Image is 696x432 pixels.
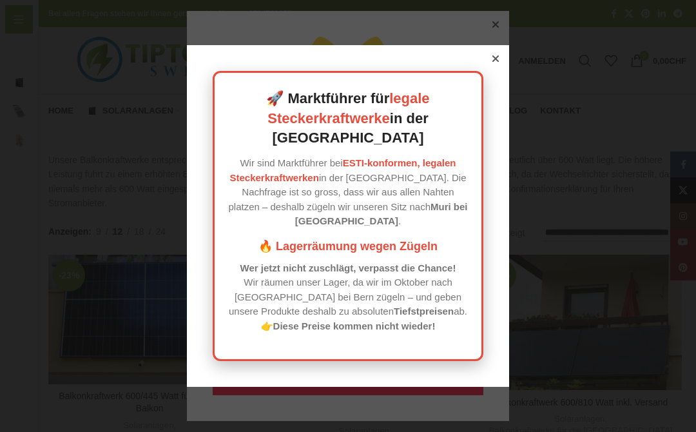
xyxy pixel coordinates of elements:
[267,90,429,126] a: legale Steckerkraftwerke
[227,261,469,334] p: Wir räumen unser Lager, da wir im Oktober nach [GEOGRAPHIC_DATA] bei Bern zügeln – und geben unse...
[273,320,436,331] strong: Diese Preise kommen nicht wieder!
[227,239,469,255] h3: 🔥 Lagerräumung wegen Zügeln
[227,89,469,148] h2: 🚀 Marktführer für in der [GEOGRAPHIC_DATA]
[240,262,456,273] strong: Wer jetzt nicht zuschlägt, verpasst die Chance!
[227,156,469,229] p: Wir sind Marktführer bei in der [GEOGRAPHIC_DATA]. Die Nachfrage ist so gross, dass wir aus allen...
[229,157,456,183] a: ESTI-konformen, legalen Steckerkraftwerken
[394,306,454,317] strong: Tiefstpreisen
